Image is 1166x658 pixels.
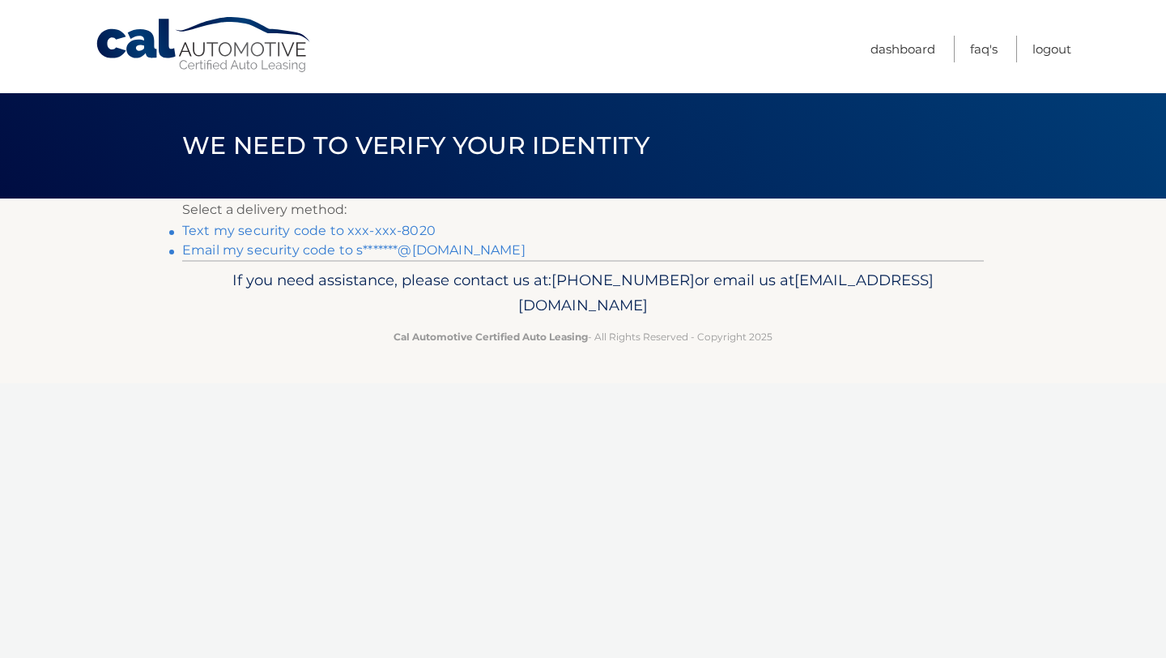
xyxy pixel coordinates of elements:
p: If you need assistance, please contact us at: or email us at [193,267,973,319]
span: We need to verify your identity [182,130,649,160]
p: Select a delivery method: [182,199,984,221]
strong: Cal Automotive Certified Auto Leasing [394,331,588,343]
a: Text my security code to xxx-xxx-8020 [182,223,436,238]
a: Logout [1032,36,1071,62]
a: Cal Automotive [95,16,313,74]
a: Email my security code to s*******@[DOMAIN_NAME] [182,242,526,258]
span: [PHONE_NUMBER] [551,271,695,289]
a: FAQ's [970,36,998,62]
a: Dashboard [870,36,935,62]
p: - All Rights Reserved - Copyright 2025 [193,328,973,345]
